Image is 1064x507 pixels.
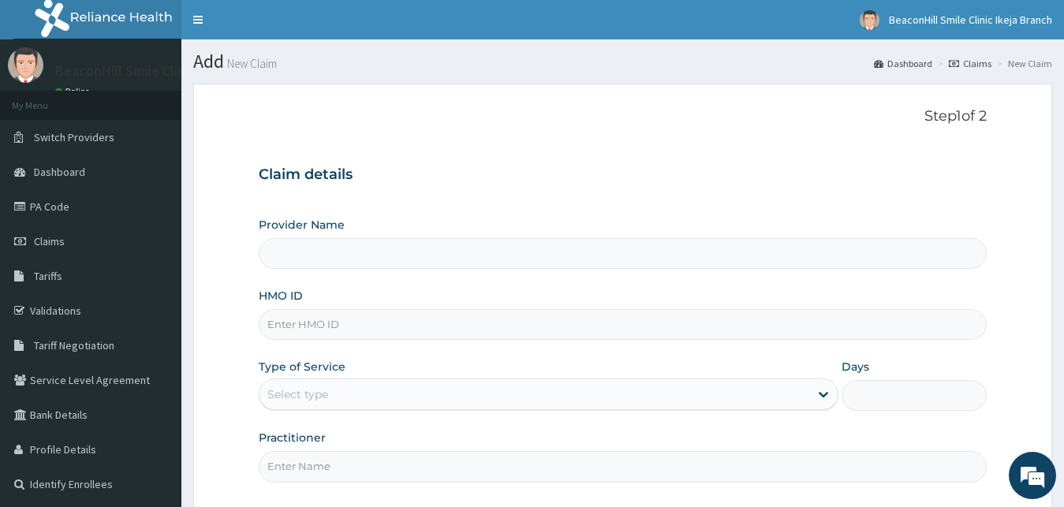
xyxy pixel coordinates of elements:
label: HMO ID [259,288,303,304]
input: Enter HMO ID [259,309,987,340]
div: Select type [267,386,328,402]
p: Step 1 of 2 [259,108,987,125]
input: Enter Name [259,451,987,482]
label: Practitioner [259,430,326,445]
a: Online [55,86,93,97]
span: Switch Providers [34,130,114,144]
a: Dashboard [874,57,932,70]
label: Provider Name [259,217,345,233]
h3: Claim details [259,166,987,184]
h1: Add [193,51,1052,72]
span: Dashboard [34,165,85,179]
span: Claims [34,234,65,248]
li: New Claim [993,57,1052,70]
img: User Image [860,10,879,30]
a: Claims [949,57,991,70]
label: Days [842,359,869,375]
span: BeaconHill Smile Clinic Ikeja Branch [889,13,1052,27]
span: Tariffs [34,269,62,283]
span: Tariff Negotiation [34,338,114,352]
p: BeaconHill Smile Clinic Ikeja Branch [55,64,274,78]
label: Type of Service [259,359,345,375]
img: User Image [8,47,43,83]
small: New Claim [224,58,277,69]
